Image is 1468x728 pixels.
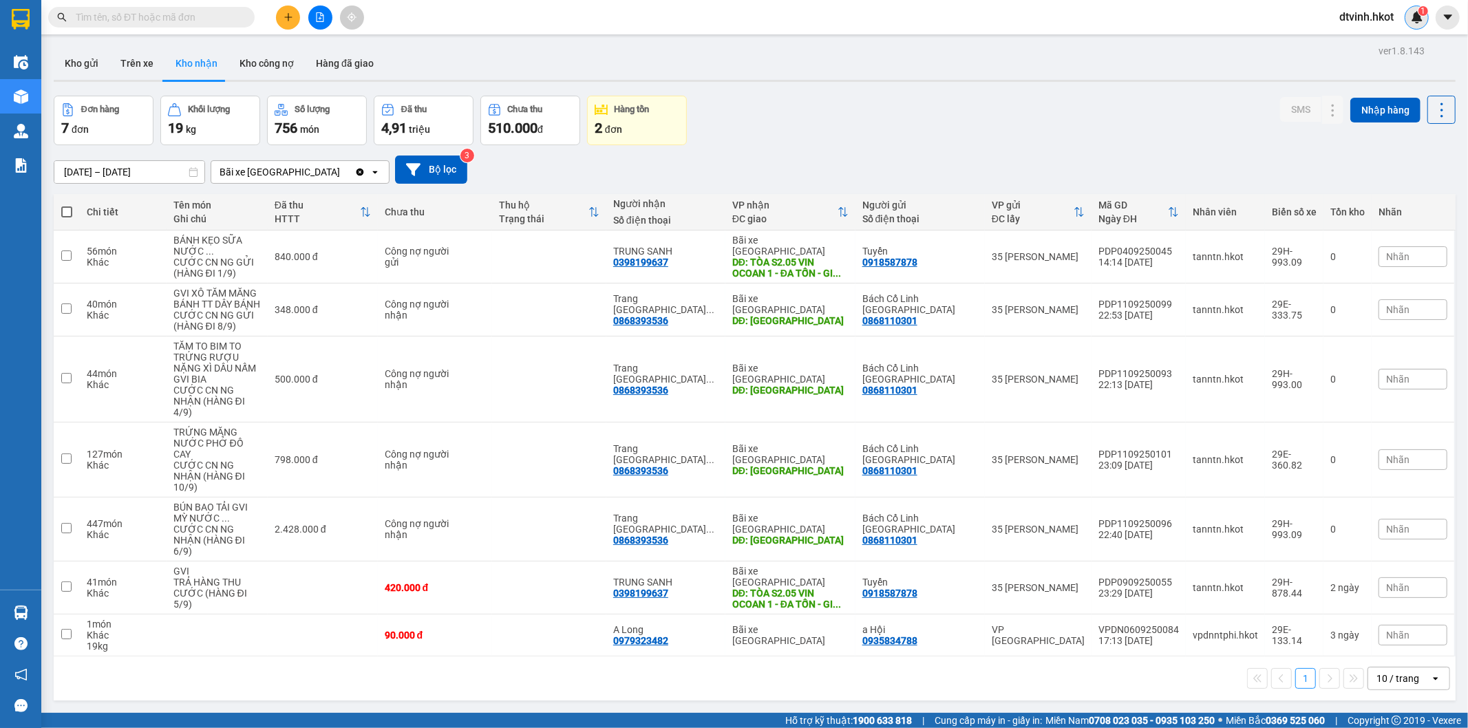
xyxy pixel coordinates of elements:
button: Trên xe [109,47,164,80]
div: 22:40 [DATE] [1098,529,1179,540]
div: CƯỚC CN NG GỬI (HÀNG ĐI 8/9) [173,310,261,332]
span: caret-down [1442,11,1454,23]
div: 1 món [87,619,160,630]
span: kg [186,124,196,135]
div: 0935834788 [862,635,917,646]
div: Nhân viên [1193,206,1258,217]
span: dtvinh.hkot [1328,8,1405,25]
div: Bãi xe [GEOGRAPHIC_DATA] [732,293,849,315]
span: ... [833,599,841,610]
div: Chưa thu [385,206,485,217]
div: 0 [1330,251,1365,262]
span: ... [706,304,714,315]
span: aim [347,12,357,22]
div: 500.000 đ [275,374,371,385]
div: Đã thu [275,200,360,211]
span: question-circle [14,637,28,650]
div: 41 món [87,577,160,588]
div: PDP1109250099 [1098,299,1179,310]
div: Công nợ người gửi [385,246,454,268]
div: Mã GD [1098,200,1168,211]
div: DĐ: TÒA S2.05 VIN OCOAN 1 - ĐA TỐN - GIA LÂM - HN [732,588,849,610]
button: caret-down [1436,6,1460,30]
div: PDP1109250096 [1098,518,1179,529]
div: Chưa thu [508,105,543,114]
div: A Long [613,624,719,635]
div: 29H-993.09 [1272,518,1317,540]
div: Công nợ người nhận [385,368,454,390]
div: Khác [87,379,160,390]
div: 798.000 đ [275,454,371,465]
button: Chưa thu510.000đ [480,96,580,145]
span: món [300,124,319,135]
div: TRỨNG MĂNG NƯỚC PHỞ ĐỒ CAY [173,427,261,460]
div: VPDN0609250084 [1098,624,1179,635]
img: solution-icon [14,158,28,173]
span: ... [706,374,714,385]
button: Kho gửi [54,47,109,80]
div: Tên món [173,200,261,211]
span: | [922,713,924,728]
div: 447 món [87,518,160,529]
div: 35 [PERSON_NAME] [992,524,1085,535]
button: Kho nhận [164,47,228,80]
div: BÚN BAO TẢI GVI MỲ NƯỚC ... [173,502,261,524]
div: TRẢ HÀNG THU CƯỚC (HÀNG ĐI 5/9) [173,577,261,610]
div: PDP1109250093 [1098,368,1179,379]
div: CƯỚC CN NG GỬI (HÀNG ĐI 1/9) [173,257,261,279]
img: warehouse-icon [14,89,28,104]
button: Nhập hàng [1350,98,1421,122]
span: đ [538,124,543,135]
div: 29H-993.00 [1272,368,1317,390]
div: tanntn.hkot [1193,524,1258,535]
span: search [57,12,67,22]
div: Bách Cổ Linh Long Biên [862,443,978,465]
div: 35 [PERSON_NAME] [992,251,1085,262]
div: Bãi xe [GEOGRAPHIC_DATA] [732,363,849,385]
span: ⚪️ [1218,718,1222,723]
div: Người nhận [613,198,719,209]
div: Bãi xe [GEOGRAPHIC_DATA] [732,624,849,646]
div: Trang Long Biên (Bách Cổ Linh) [613,443,719,465]
div: Công nợ người nhận [385,518,454,540]
div: Khác [87,630,160,641]
div: Hàng tồn [615,105,650,114]
span: Nhãn [1386,582,1410,593]
div: Tuyển [862,246,978,257]
div: 22:13 [DATE] [1098,379,1179,390]
div: 0 [1330,524,1365,535]
div: Trạng thái [499,213,588,224]
button: Bộ lọc [395,156,467,184]
div: 22:53 [DATE] [1098,310,1179,321]
div: 17:13 [DATE] [1098,635,1179,646]
div: 127 món [87,449,160,460]
button: Đã thu4,91 triệu [374,96,474,145]
img: warehouse-icon [14,55,28,69]
button: Khối lượng19kg [160,96,260,145]
div: 2.428.000 đ [275,524,371,535]
div: 0868110301 [862,385,917,396]
div: Bãi xe [GEOGRAPHIC_DATA] [732,566,849,588]
div: 0979323482 [613,635,668,646]
div: PDP1109250101 [1098,449,1179,460]
div: Nhãn [1379,206,1447,217]
span: Miền Bắc [1226,713,1325,728]
span: 756 [275,120,297,136]
div: 35 [PERSON_NAME] [992,454,1085,465]
span: 19 [168,120,183,136]
div: 35 [PERSON_NAME] [992,582,1085,593]
span: Nhãn [1386,630,1410,641]
div: Chi tiết [87,206,160,217]
button: Hàng đã giao [305,47,385,80]
span: | [1335,713,1337,728]
span: ... [706,454,714,465]
div: Số lượng [295,105,330,114]
div: 14:14 [DATE] [1098,257,1179,268]
div: 0868110301 [862,465,917,476]
button: aim [340,6,364,30]
div: 29E-133.14 [1272,624,1317,646]
div: ĐC lấy [992,213,1074,224]
span: message [14,699,28,712]
span: 4,91 [381,120,407,136]
div: 420.000 đ [385,582,485,593]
